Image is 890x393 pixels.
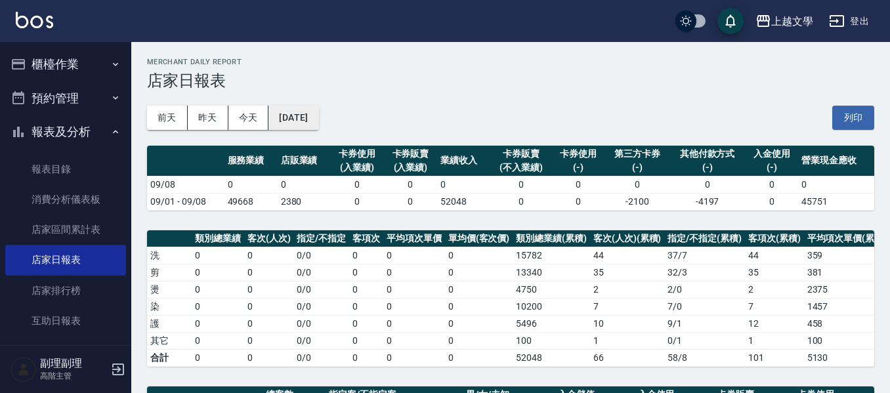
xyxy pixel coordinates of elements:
[278,193,331,210] td: 2380
[334,147,381,161] div: 卡券使用
[147,58,874,66] h2: Merchant Daily Report
[383,247,445,264] td: 0
[244,247,294,264] td: 0
[192,349,244,366] td: 0
[5,336,126,366] a: 互助月報表
[293,247,349,264] td: 0 / 0
[224,193,278,210] td: 49668
[192,332,244,349] td: 0
[745,176,798,193] td: 0
[590,230,665,247] th: 客次(人次)(累積)
[745,193,798,210] td: 0
[590,315,665,332] td: 10
[832,106,874,130] button: 列印
[5,47,126,81] button: 櫃檯作業
[664,230,745,247] th: 指定/不指定(累積)
[349,332,383,349] td: 0
[5,215,126,245] a: 店家區間累計表
[555,147,601,161] div: 卡券使用
[5,81,126,115] button: 預約管理
[513,349,590,366] td: 52048
[748,147,795,161] div: 入金使用
[664,298,745,315] td: 7 / 0
[349,298,383,315] td: 0
[745,315,804,332] td: 12
[384,176,437,193] td: 0
[147,146,874,211] table: a dense table
[244,264,294,281] td: 0
[384,193,437,210] td: 0
[383,332,445,349] td: 0
[349,230,383,247] th: 客項次
[192,230,244,247] th: 類別總業績
[268,106,318,130] button: [DATE]
[244,298,294,315] td: 0
[750,8,818,35] button: 上越文學
[445,349,513,366] td: 0
[745,247,804,264] td: 44
[192,281,244,298] td: 0
[383,349,445,366] td: 0
[590,332,665,349] td: 1
[669,176,745,193] td: 0
[608,147,666,161] div: 第三方卡券
[745,281,804,298] td: 2
[383,264,445,281] td: 0
[513,264,590,281] td: 13340
[331,176,384,193] td: 0
[349,315,383,332] td: 0
[445,315,513,332] td: 0
[383,298,445,315] td: 0
[798,146,874,176] th: 營業現金應收
[147,247,192,264] td: 洗
[490,176,551,193] td: 0
[244,315,294,332] td: 0
[293,332,349,349] td: 0 / 0
[383,281,445,298] td: 0
[798,176,874,193] td: 0
[147,72,874,90] h3: 店家日報表
[244,230,294,247] th: 客次(人次)
[608,161,666,175] div: (-)
[445,264,513,281] td: 0
[494,147,548,161] div: 卡券販賣
[551,193,604,210] td: 0
[192,247,244,264] td: 0
[278,146,331,176] th: 店販業績
[590,349,665,366] td: 66
[244,349,294,366] td: 0
[11,356,37,383] img: Person
[745,264,804,281] td: 35
[590,281,665,298] td: 2
[293,315,349,332] td: 0 / 0
[293,230,349,247] th: 指定/不指定
[445,247,513,264] td: 0
[590,298,665,315] td: 7
[445,281,513,298] td: 0
[147,106,188,130] button: 前天
[383,230,445,247] th: 平均項次單價
[5,276,126,306] a: 店家排行榜
[147,349,192,366] td: 合計
[192,315,244,332] td: 0
[745,230,804,247] th: 客項次(累積)
[349,264,383,281] td: 0
[16,12,53,28] img: Logo
[192,264,244,281] td: 0
[5,245,126,275] a: 店家日報表
[513,281,590,298] td: 4750
[673,161,742,175] div: (-)
[669,193,745,210] td: -4197
[664,247,745,264] td: 37 / 7
[798,193,874,210] td: 45751
[192,298,244,315] td: 0
[437,193,490,210] td: 52048
[147,264,192,281] td: 剪
[5,306,126,336] a: 互助日報表
[293,298,349,315] td: 0 / 0
[745,349,804,366] td: 101
[664,315,745,332] td: 9 / 1
[445,298,513,315] td: 0
[244,281,294,298] td: 0
[494,161,548,175] div: (不入業績)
